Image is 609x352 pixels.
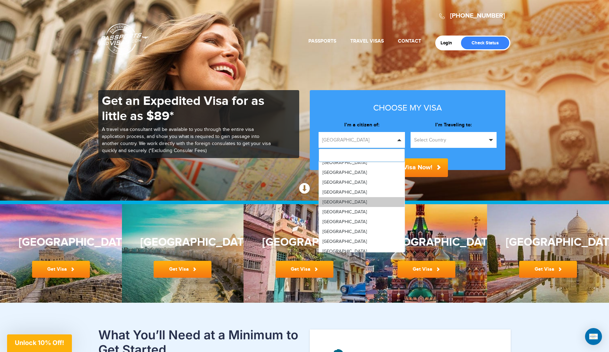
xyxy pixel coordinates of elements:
[322,239,367,244] span: [GEOGRAPHIC_DATA]
[411,132,497,148] button: Select Country
[322,137,395,144] span: [GEOGRAPHIC_DATA]
[140,236,225,249] h3: [GEOGRAPHIC_DATA]
[398,38,421,44] a: Contact
[322,209,367,215] span: [GEOGRAPHIC_DATA]
[411,121,497,128] label: I’m Traveling to:
[319,103,497,113] h3: Choose my visa
[7,334,72,352] div: Unlock 10% Off!
[322,189,367,195] span: [GEOGRAPHIC_DATA]
[322,249,367,254] span: [GEOGRAPHIC_DATA]
[308,38,336,44] a: Passports
[506,236,590,249] h3: [GEOGRAPHIC_DATA]
[519,261,577,278] a: Get Visa
[450,12,505,20] a: [PHONE_NUMBER]
[322,219,367,225] span: [GEOGRAPHIC_DATA]
[441,40,457,46] a: Login
[15,339,64,346] span: Unlock 10% Off!
[276,261,333,278] a: Get Visa
[384,236,469,249] h3: [GEOGRAPHIC_DATA]
[322,199,367,205] span: [GEOGRAPHIC_DATA]
[461,37,509,49] a: Check Status
[350,38,384,44] a: Travel Visas
[32,261,90,278] a: Get Visa
[319,121,405,128] label: I’m a citizen of:
[99,23,149,55] a: Passports & [DOMAIN_NAME]
[368,158,448,177] button: Order My Visa Now!
[262,236,347,249] h3: [GEOGRAPHIC_DATA]
[585,328,602,345] div: Open Intercom Messenger
[414,137,487,144] span: Select Country
[102,94,271,124] h1: Get an Expedited Visa for as little as $89*
[322,229,367,234] span: [GEOGRAPHIC_DATA]
[319,132,405,148] button: [GEOGRAPHIC_DATA]
[154,261,211,278] a: Get Visa
[322,160,367,165] span: [GEOGRAPHIC_DATA]
[322,180,367,185] span: [GEOGRAPHIC_DATA]
[102,126,271,155] p: A travel visa consultant will be available to you through the entire visa application process, an...
[19,236,103,249] h3: [GEOGRAPHIC_DATA]
[322,170,367,175] span: [GEOGRAPHIC_DATA]
[398,261,455,278] a: Get Visa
